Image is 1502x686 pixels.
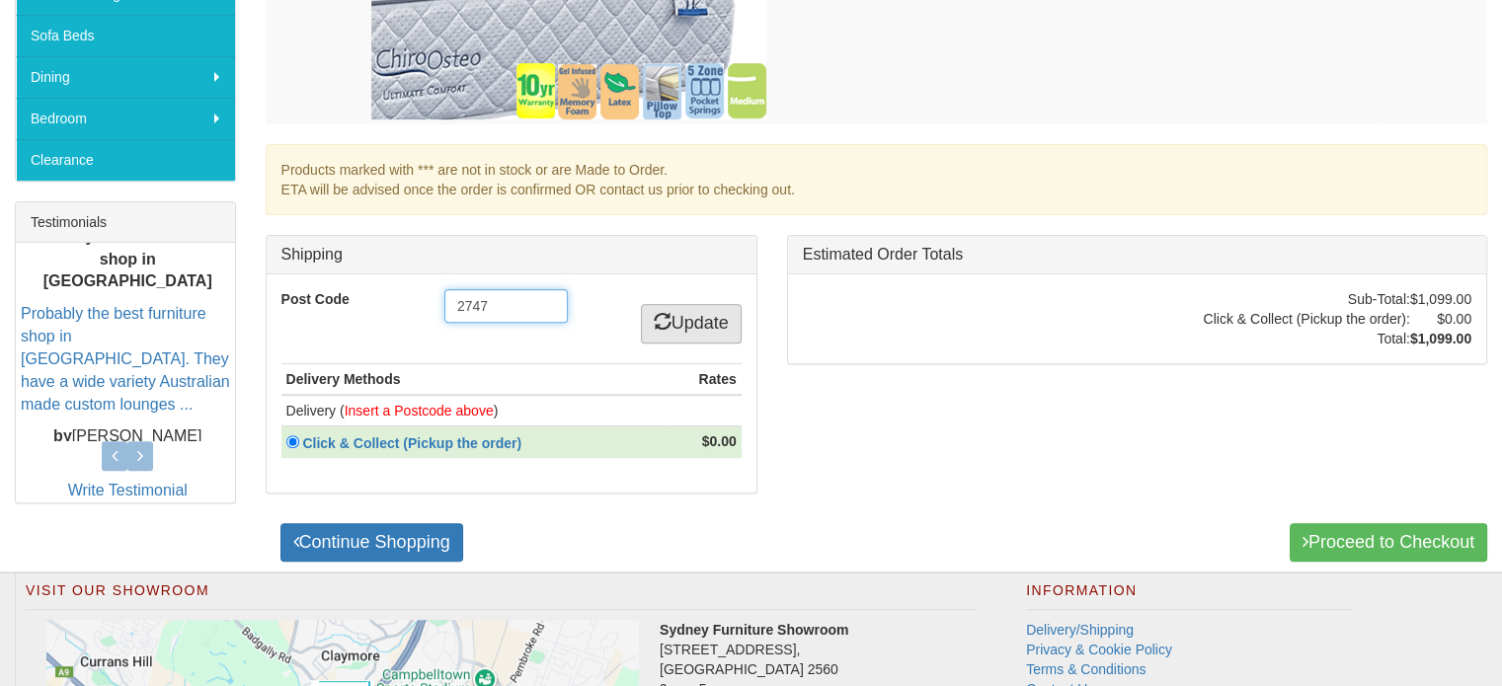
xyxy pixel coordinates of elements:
a: Clearance [16,139,235,181]
label: Post Code [267,289,430,309]
div: Products marked with *** are not in stock or are Made to Order. ETA will be advised once the orde... [266,144,1488,215]
strong: Rates [698,371,736,387]
td: $1,099.00 [1410,289,1471,309]
a: Write Testimonial [68,482,188,498]
a: Update [641,304,742,343]
a: Dining [16,56,235,98]
b: Probably the best furniture shop in [GEOGRAPHIC_DATA] [27,228,228,290]
a: Click & Collect (Pickup the order) [299,435,533,451]
a: Bedroom [16,98,235,139]
strong: Sydney Furniture Showroom [660,622,848,638]
td: Click & Collect (Pickup the order): [1203,309,1409,329]
a: Continue Shopping [280,523,463,563]
h2: Information [1026,583,1352,609]
a: Delivery/Shipping [1026,622,1134,638]
td: $0.00 [1410,309,1471,329]
a: Sofa Beds [16,15,235,56]
a: Proceed to Checkout [1290,523,1487,563]
a: Terms & Conditions [1026,661,1146,677]
h3: Estimated Order Totals [803,246,1471,264]
strong: $0.00 [702,433,737,449]
strong: Click & Collect (Pickup the order) [302,435,521,451]
strong: $1,099.00 [1410,331,1471,346]
h3: Shipping [281,246,742,264]
h2: Visit Our Showroom [26,583,977,609]
div: Testimonials [16,202,235,243]
td: Delivery ( ) [281,395,670,426]
strong: Delivery Methods [286,371,401,387]
td: Total: [1203,329,1409,348]
a: Probably the best furniture shop in [GEOGRAPHIC_DATA]. They have a wide variety Australian made c... [21,305,230,412]
font: Insert a Postcode above [345,403,494,419]
a: Privacy & Cookie Policy [1026,642,1172,657]
td: Sub-Total: [1203,289,1409,309]
p: [PERSON_NAME] [21,426,235,449]
b: by [53,428,72,445]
